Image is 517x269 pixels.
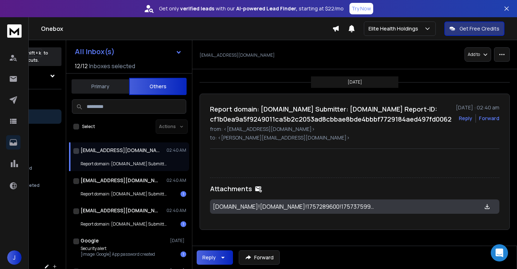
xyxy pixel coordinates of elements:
p: Elite Health Holdings [369,25,421,32]
span: 12 / 12 [75,62,88,70]
h1: Report domain: [DOMAIN_NAME] Submitter: [DOMAIN_NAME] Report-ID: cf1b0ea9a5f9249011ca5b2c2053ad8c... [210,104,452,124]
h1: All Inbox(s) [75,48,115,55]
button: Get Free Credits [444,22,504,36]
button: Forward [239,250,280,265]
button: Primary [72,79,129,94]
div: 1 [180,251,186,257]
div: Reply [202,254,216,261]
p: Report domain: [DOMAIN_NAME] Submitter: [DOMAIN_NAME] [81,161,167,167]
button: All Inbox(s) [69,44,188,59]
strong: verified leads [180,5,214,12]
p: [image: Google] App password created [81,251,155,257]
p: to: <[PERSON_NAME][EMAIL_ADDRESS][DOMAIN_NAME]> [210,134,499,141]
button: Others [129,78,187,95]
div: 1 [180,221,186,227]
button: Reply [197,250,233,265]
p: [DATE] [170,238,186,244]
h1: [EMAIL_ADDRESS][DOMAIN_NAME] [81,207,160,214]
label: Select [82,124,95,129]
p: 02:40 AM [166,147,186,153]
p: 02:40 AM [166,178,186,183]
p: Get Free Credits [459,25,499,32]
p: Report domain: [DOMAIN_NAME] Submitter: [DOMAIN_NAME] [81,221,167,227]
p: [DATE] [348,79,362,85]
p: Add to [468,52,480,57]
p: [EMAIL_ADDRESS][DOMAIN_NAME] [200,52,275,58]
button: J [7,250,22,265]
h1: Onebox [41,24,332,33]
p: from: <[EMAIL_ADDRESS][DOMAIN_NAME]> [210,126,499,133]
p: Try Now [352,5,371,12]
strong: AI-powered Lead Finder, [236,5,297,12]
button: Reply [459,115,472,122]
p: 02:40 AM [166,208,186,213]
h3: Inboxes selected [89,62,135,70]
p: Get only with our starting at $22/mo [159,5,344,12]
p: [DOMAIN_NAME]![DOMAIN_NAME]!1757289600!1757375999!cf1b0ea9a5f9249011ca5b2c2053ad8cbbae8bde4bbbf77... [213,202,375,211]
div: 1 [180,191,186,197]
h1: [EMAIL_ADDRESS][DOMAIN_NAME] [81,147,160,154]
p: Security alert [81,246,155,251]
h1: Attachments [210,184,252,194]
button: Try Now [349,3,373,14]
h1: [EMAIL_ADDRESS][DOMAIN_NAME] [81,177,160,184]
h1: Google [81,237,99,244]
p: Report domain: [DOMAIN_NAME] Submitter: [DOMAIN_NAME] [81,191,167,197]
p: [DATE] : 02:40 am [456,104,499,111]
div: Open Intercom Messenger [491,244,508,261]
div: Forward [479,115,499,122]
img: logo [7,24,22,38]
